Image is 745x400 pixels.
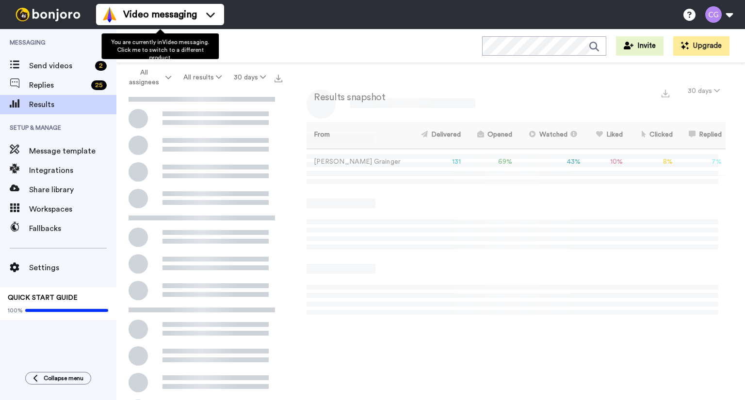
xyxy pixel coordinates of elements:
[516,122,584,149] th: Watched
[682,82,726,100] button: 30 days
[409,122,465,149] th: Delivered
[275,75,282,82] img: export.svg
[307,122,409,149] th: From
[465,149,516,175] td: 69 %
[627,149,676,175] td: 8 %
[627,122,676,149] th: Clicked
[29,145,116,157] span: Message template
[111,39,209,61] span: You are currently in Video messaging . Click me to switch to a different product.
[307,149,409,175] td: [PERSON_NAME] Grainger
[29,184,116,196] span: Share library
[659,86,672,100] button: Export a summary of each team member’s results that match this filter now.
[178,69,228,86] button: All results
[118,64,178,91] button: All assignees
[91,80,107,90] div: 25
[29,99,116,110] span: Results
[29,79,87,91] span: Replies
[227,69,272,86] button: 30 days
[584,122,627,149] th: Liked
[123,8,197,21] span: Video messaging
[616,36,664,56] button: Invite
[584,149,627,175] td: 10 %
[12,8,84,21] img: bj-logo-header-white.svg
[29,203,116,215] span: Workspaces
[8,307,23,314] span: 100%
[29,165,116,176] span: Integrations
[307,92,385,103] h2: Results snapshot
[516,149,584,175] td: 43 %
[29,223,116,234] span: Fallbacks
[673,36,729,56] button: Upgrade
[677,149,726,175] td: 7 %
[95,61,107,71] div: 2
[272,70,285,85] button: Export all results that match these filters now.
[465,122,516,149] th: Opened
[102,7,117,22] img: vm-color.svg
[29,262,116,274] span: Settings
[409,149,465,175] td: 131
[25,372,91,385] button: Collapse menu
[29,60,91,72] span: Send videos
[124,68,163,87] span: All assignees
[44,374,83,382] span: Collapse menu
[662,90,669,97] img: export.svg
[677,122,726,149] th: Replied
[8,294,78,301] span: QUICK START GUIDE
